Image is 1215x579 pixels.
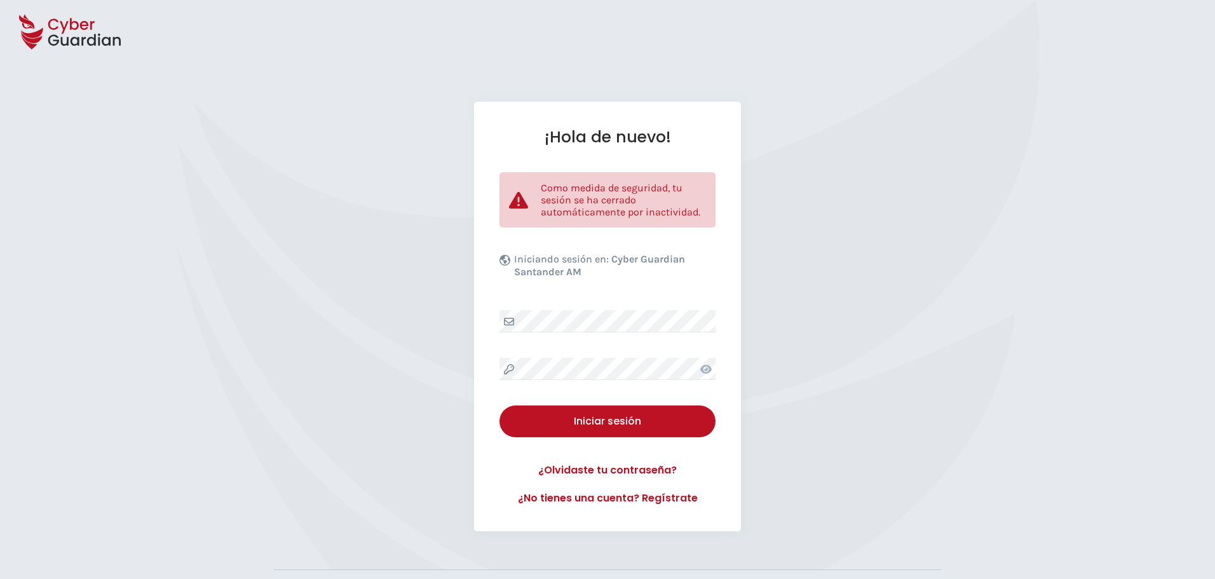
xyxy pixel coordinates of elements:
b: Cyber Guardian Santander AM [514,253,685,278]
div: Iniciar sesión [509,414,706,429]
p: Como medida de seguridad, tu sesión se ha cerrado automáticamente por inactividad. [541,182,706,218]
a: ¿Olvidaste tu contraseña? [499,463,716,478]
button: Iniciar sesión [499,405,716,437]
h1: ¡Hola de nuevo! [499,127,716,147]
p: Iniciando sesión en: [514,253,712,285]
a: ¿No tienes una cuenta? Regístrate [499,491,716,506]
